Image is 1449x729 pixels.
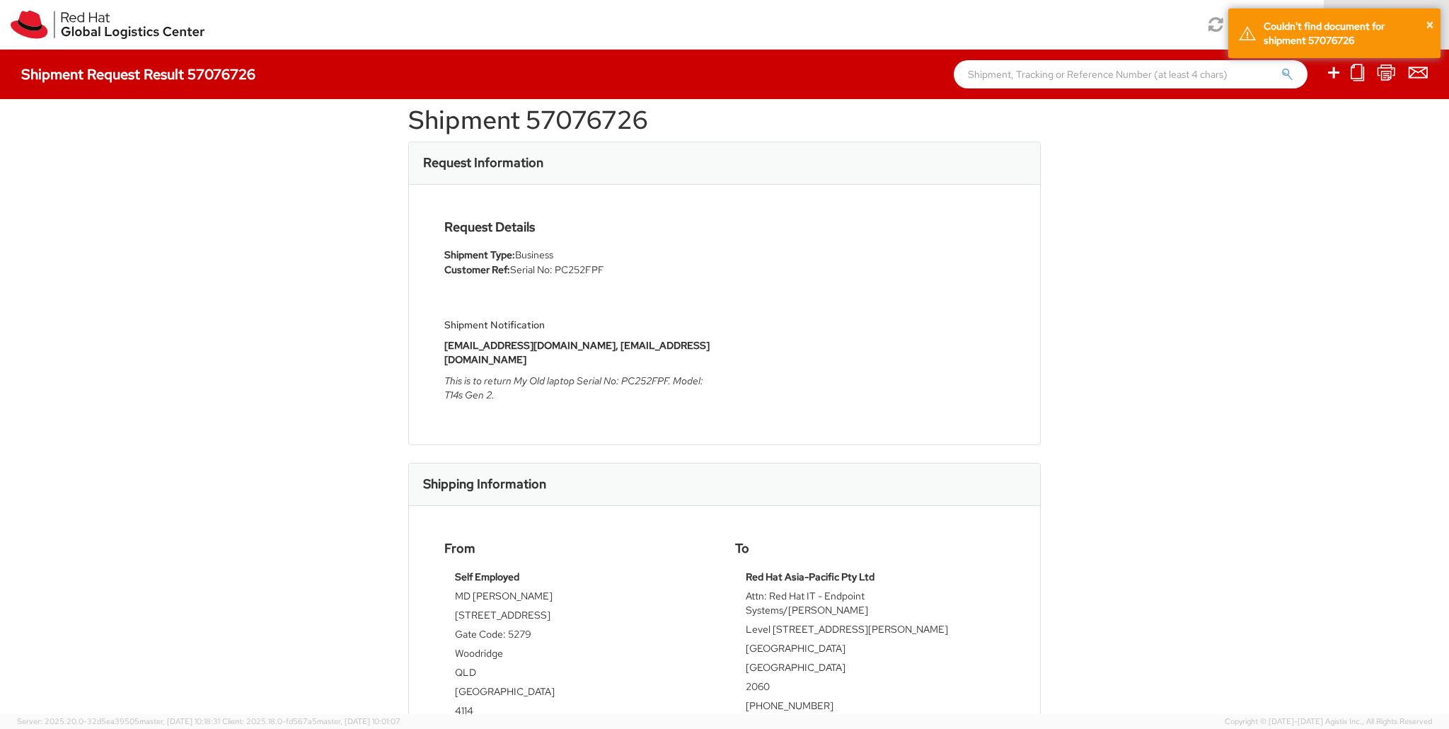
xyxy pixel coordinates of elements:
i: This is to return My Old laptop Serial No: PC252FPF. Model: T14s Gen 2. [444,374,703,401]
input: Shipment, Tracking or Reference Number (at least 4 chars) [954,60,1307,88]
h3: Request Information [423,156,543,170]
td: 2060 [746,679,994,699]
td: QLD [455,665,703,684]
td: Level [STREET_ADDRESS][PERSON_NAME] [746,622,994,641]
span: Client: 2025.18.0-fd567a5 [222,716,400,726]
td: 4114 [455,704,703,723]
td: [GEOGRAPHIC_DATA] [455,684,703,704]
span: master, [DATE] 10:01:07 [317,716,400,726]
img: rh-logistics-00dfa346123c4ec078e1.svg [11,11,204,39]
td: MD [PERSON_NAME] [455,589,703,608]
td: Attn: Red Hat IT - Endpoint Systems/[PERSON_NAME] [746,589,994,622]
td: Woodridge [455,646,703,665]
td: Gate Code: 5279 [455,627,703,646]
strong: Red Hat Asia-Pacific Pty Ltd [746,570,874,583]
strong: Customer Ref: [444,263,510,276]
td: [PHONE_NUMBER] [746,699,994,718]
td: [GEOGRAPHIC_DATA] [746,660,994,679]
h4: Request Details [444,220,714,234]
strong: Shipment Type: [444,248,515,261]
td: [STREET_ADDRESS] [455,608,703,627]
strong: Self Employed [455,570,519,583]
h4: To [735,541,1005,556]
h1: Shipment 57076726 [408,106,1041,134]
strong: [EMAIL_ADDRESS][DOMAIN_NAME], [EMAIL_ADDRESS][DOMAIN_NAME] [444,339,710,366]
li: Serial No: PC252FPF [444,263,714,277]
h5: Shipment Notification [444,320,714,331]
span: Copyright © [DATE]-[DATE] Agistix Inc., All Rights Reserved [1225,716,1432,728]
h4: From [444,541,714,556]
span: Server: 2025.20.0-32d5ea39505 [17,716,220,726]
h4: Shipment Request Result 57076726 [21,67,255,82]
div: Couldn't find document for shipment 57076726 [1264,19,1430,47]
td: [GEOGRAPHIC_DATA] [746,641,994,660]
h3: Shipping Information [423,477,546,491]
li: Business [444,248,714,263]
button: × [1426,15,1434,35]
span: master, [DATE] 10:18:31 [139,716,220,726]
